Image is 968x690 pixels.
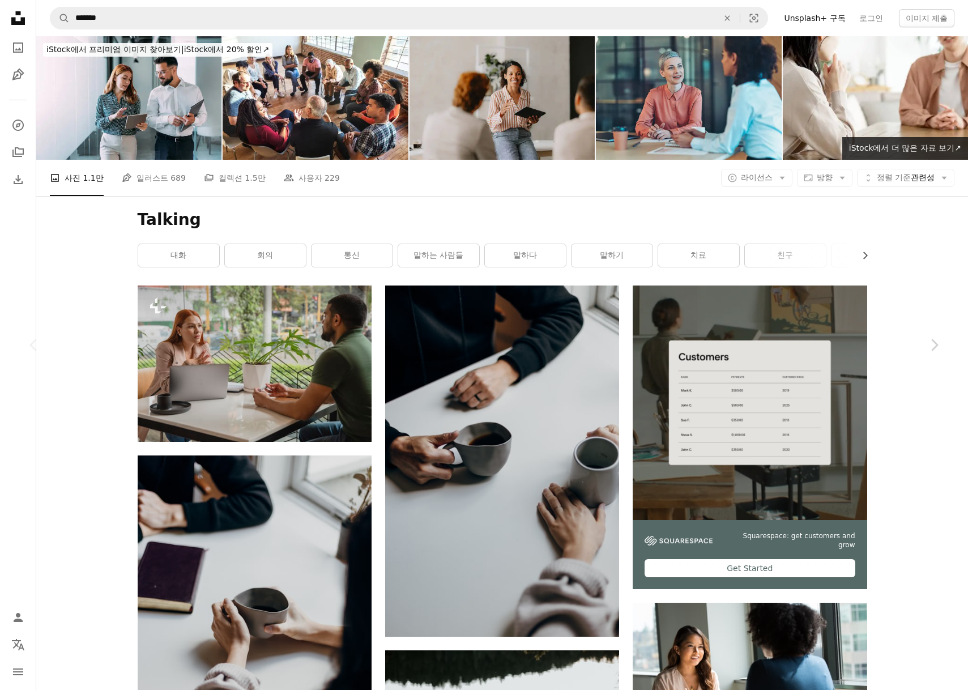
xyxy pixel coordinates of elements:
a: 로그인 / 가입 [7,606,29,629]
a: 말하는 사람들 [398,244,479,267]
button: 삭제 [715,7,740,29]
img: 제안을 논의하는 여성 기업가 [596,36,781,160]
img: file-1747939142011-51e5cc87e3c9 [645,536,713,546]
img: Bright Beige Office에서 단체 비즈니스 미팅 [410,36,595,160]
a: Unsplash+ 구독 [777,9,852,27]
button: 정렬 기준관련성 [857,169,954,187]
a: 말하기 [572,244,653,267]
a: 통신 [312,244,393,267]
a: 일러스트 [7,63,29,86]
button: 메뉴 [7,661,29,683]
a: 컬렉션 [7,141,29,164]
button: 방향 [797,169,852,187]
span: iStock에서 프리미엄 이미지 찾아보기 | [46,45,184,54]
button: 목록을 오른쪽으로 스크롤 [855,244,867,267]
a: 치료 [658,244,739,267]
button: 시각적 검색 [740,7,767,29]
a: 친구 [745,244,826,267]
a: 회의 [225,244,306,267]
button: Unsplash 검색 [50,7,70,29]
a: iStock에서 프리미엄 이미지 찾아보기|iStock에서 20% 할인↗ [36,36,279,63]
a: 의자에 앉아있는 두 여자 [633,675,867,685]
img: 노트북으로 테이블에 앉아 있는 남자와 여자 [138,286,372,441]
a: 로그인 [852,9,890,27]
form: 사이트 전체에서 이미지 찾기 [50,7,768,29]
span: 정렬 기준 [877,173,911,182]
a: 탐색 [7,114,29,137]
span: iStock에서 20% 할인 ↗ [46,45,269,54]
a: 사용자 229 [284,160,340,196]
a: 사진 [7,36,29,59]
a: 다음 [900,291,968,399]
span: 1.5만 [245,172,265,184]
span: 방향 [817,173,833,182]
a: 검은 둥근 프레임을 들고 흰 스웨터를 입은 여자 [138,625,372,636]
span: 관련성 [877,172,935,184]
button: 이미지 제출 [899,9,954,27]
a: 다운로드 내역 [7,168,29,191]
a: Squarespace: get customers and growGet Started [633,286,867,589]
span: 라이선스 [741,173,773,182]
button: 라이선스 [721,169,792,187]
a: 일러스트 689 [122,160,186,196]
a: 대화 [138,244,219,267]
img: 커피 한 잔과 함께 테이블에 앉아있는 두 사람 [385,286,619,637]
a: 컬렉션 1.5만 [204,160,266,196]
span: Squarespace: get customers and grow [726,531,855,551]
h1: Talking [138,210,867,230]
span: 229 [325,172,340,184]
a: iStock에서 더 많은 자료 보기↗ [842,137,968,160]
a: 면접 [831,244,912,267]
span: iStock에서 더 많은 자료 보기 ↗ [849,143,961,152]
button: 언어 [7,633,29,656]
a: 커피 한 잔과 함께 테이블에 앉아있는 두 사람 [385,456,619,466]
img: Making decision on the move [36,36,221,160]
span: 689 [170,172,186,184]
div: Get Started [645,559,855,577]
a: 말하다 [485,244,566,267]
a: 노트북으로 테이블에 앉아 있는 남자와 여자 [138,358,372,368]
img: Couple having a serious conversation in the living room [783,36,968,160]
img: file-1747939376688-baf9a4a454ffimage [633,286,867,519]
img: 서클의 다양한 그룹, 밝은 방에서 토론. [223,36,408,160]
